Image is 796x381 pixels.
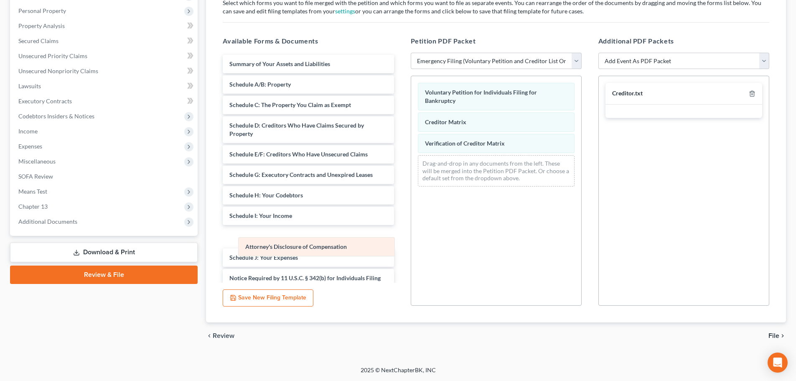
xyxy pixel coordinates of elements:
[768,353,788,373] div: Open Intercom Messenger
[18,143,42,150] span: Expenses
[160,366,636,381] div: 2025 © NextChapterBK, INC
[12,94,198,109] a: Executory Contracts
[206,332,213,339] i: chevron_left
[223,289,313,307] button: Save New Filing Template
[18,7,66,14] span: Personal Property
[18,158,56,165] span: Miscellaneous
[425,89,537,104] span: Voluntary Petition for Individuals Filing for Bankruptcy
[10,243,198,262] a: Download & Print
[598,36,769,46] h5: Additional PDF Packets
[12,79,198,94] a: Lawsuits
[18,82,41,89] span: Lawsuits
[12,33,198,49] a: Secured Claims
[411,37,476,45] span: Petition PDF Packet
[229,171,373,178] span: Schedule G: Executory Contracts and Unexpired Leases
[213,332,234,339] span: Review
[768,332,779,339] span: File
[229,274,381,290] span: Notice Required by 11 U.S.C. § 342(b) for Individuals Filing for Bankruptcy
[18,203,48,210] span: Chapter 13
[18,188,47,195] span: Means Test
[12,169,198,184] a: SOFA Review
[229,192,303,199] span: Schedule H: Your Codebtors
[206,332,243,339] button: chevron_left Review
[18,218,77,225] span: Additional Documents
[12,18,198,33] a: Property Analysis
[245,243,347,250] span: Attorney's Disclosure of Compensation
[229,81,291,88] span: Schedule A/B: Property
[229,60,330,67] span: Summary of Your Assets and Liabilities
[18,173,53,180] span: SOFA Review
[18,67,98,74] span: Unsecured Nonpriority Claims
[12,49,198,64] a: Unsecured Priority Claims
[18,52,87,59] span: Unsecured Priority Claims
[10,266,198,284] a: Review & File
[18,128,38,135] span: Income
[425,118,466,125] span: Creditor Matrix
[612,89,643,97] div: Creditor.txt
[18,22,65,29] span: Property Analysis
[418,155,575,187] div: Drag-and-drop in any documents from the left. These will be merged into the Petition PDF Packet. ...
[223,36,394,46] h5: Available Forms & Documents
[229,151,368,158] span: Schedule E/F: Creditors Who Have Unsecured Claims
[229,212,292,219] span: Schedule I: Your Income
[335,8,355,15] a: settings
[229,101,351,108] span: Schedule C: The Property You Claim as Exempt
[18,37,58,44] span: Secured Claims
[229,254,298,261] span: Schedule J: Your Expenses
[12,64,198,79] a: Unsecured Nonpriority Claims
[18,97,72,105] span: Executory Contracts
[229,122,364,137] span: Schedule D: Creditors Who Have Claims Secured by Property
[779,332,786,339] i: chevron_right
[18,113,94,120] span: Codebtors Insiders & Notices
[425,140,505,147] span: Verification of Creditor Matrix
